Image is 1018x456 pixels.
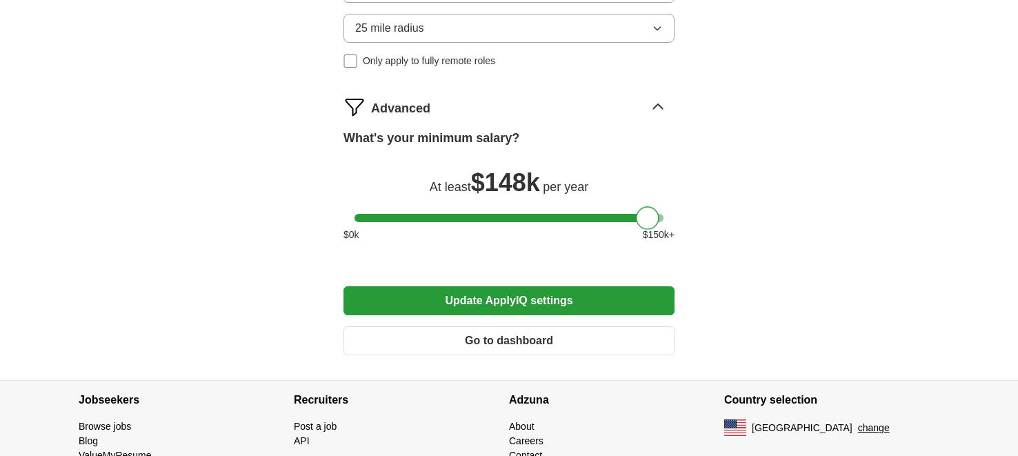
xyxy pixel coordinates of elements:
span: At least [430,180,471,194]
a: Browse jobs [79,421,131,432]
span: per year [543,180,588,194]
label: What's your minimum salary? [343,129,519,148]
a: About [509,421,535,432]
span: 25 mile radius [355,20,424,37]
button: 25 mile radius [343,14,675,43]
span: $ 148k [471,168,540,197]
span: [GEOGRAPHIC_DATA] [752,421,852,435]
span: Only apply to fully remote roles [363,54,495,68]
span: $ 150 k+ [643,228,675,242]
img: US flag [724,419,746,436]
button: change [858,421,890,435]
input: Only apply to fully remote roles [343,54,357,68]
button: Go to dashboard [343,326,675,355]
a: Careers [509,435,543,446]
a: Blog [79,435,98,446]
h4: Country selection [724,381,939,419]
a: Post a job [294,421,337,432]
a: API [294,435,310,446]
span: Advanced [371,99,430,118]
span: $ 0 k [343,228,359,242]
button: Update ApplyIQ settings [343,286,675,315]
img: filter [343,96,366,118]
